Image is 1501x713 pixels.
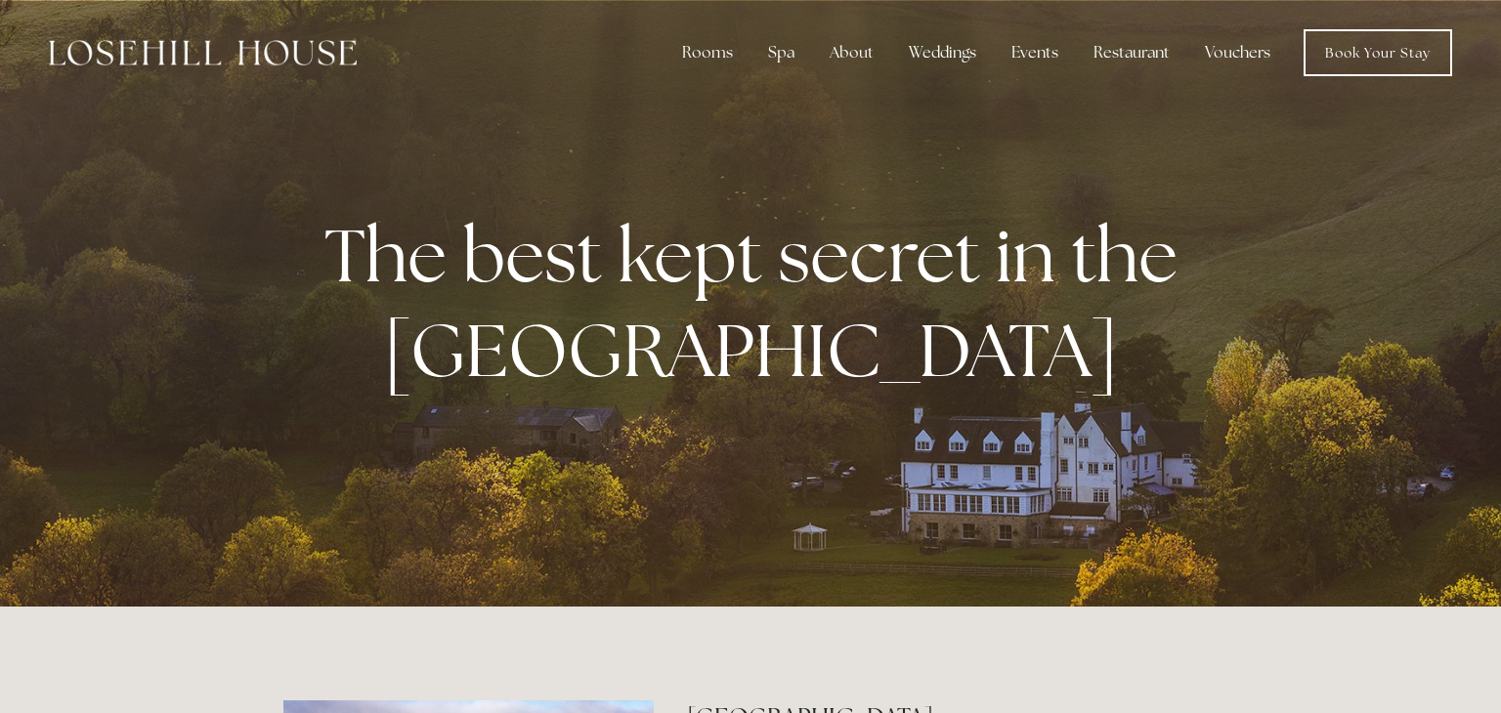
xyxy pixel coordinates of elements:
div: Spa [752,33,810,72]
div: About [814,33,889,72]
a: Vouchers [1189,33,1286,72]
a: Book Your Stay [1304,29,1452,76]
div: Events [996,33,1074,72]
img: Losehill House [49,40,357,65]
div: Restaurant [1078,33,1185,72]
div: Weddings [893,33,992,72]
strong: The best kept secret in the [GEOGRAPHIC_DATA] [324,207,1193,398]
div: Rooms [666,33,749,72]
